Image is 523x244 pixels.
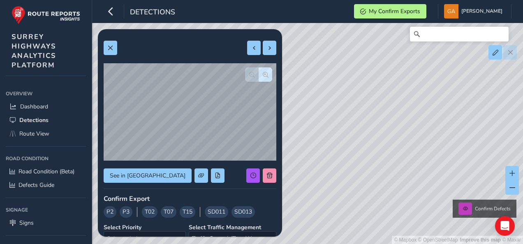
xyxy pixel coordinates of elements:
[106,207,113,216] span: P2
[410,27,509,41] input: Search
[6,100,86,113] a: Dashboard
[12,32,56,70] span: SURREY HIGHWAYS ANALYTICS PLATFORM
[183,207,192,216] span: T15
[104,168,192,183] button: See in Route View
[461,4,502,18] span: [PERSON_NAME]
[234,207,252,216] span: SD013
[6,127,86,140] a: Route View
[189,223,261,231] strong: Select Traffic Management
[130,7,175,18] span: Detections
[354,4,426,18] button: My Confirm Exports
[444,4,505,18] button: [PERSON_NAME]
[6,178,86,192] a: Defects Guide
[369,7,420,15] span: My Confirm Exports
[19,168,74,175] span: Road Condition (Beta)
[145,207,155,216] span: T02
[12,6,80,24] img: rr logo
[6,113,86,127] a: Detections
[20,103,48,110] span: Dashboard
[6,216,86,230] a: Signs
[495,216,515,236] div: Open Intercom Messenger
[6,87,86,100] div: Overview
[6,165,86,178] a: Road Condition (Beta)
[110,172,185,180] span: See in [GEOGRAPHIC_DATA]
[475,205,511,212] span: Confirm Defects
[19,130,49,138] span: Route View
[164,207,174,216] span: T07
[19,181,54,189] span: Defects Guide
[6,204,86,216] div: Signage
[19,116,49,124] span: Detections
[123,207,130,216] span: P3
[104,223,141,231] strong: Select Priority
[208,207,225,216] span: SD011
[444,4,458,18] img: diamond-layout
[104,194,276,203] div: Confirm Export
[6,152,86,165] div: Road Condition
[19,219,34,227] span: Signs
